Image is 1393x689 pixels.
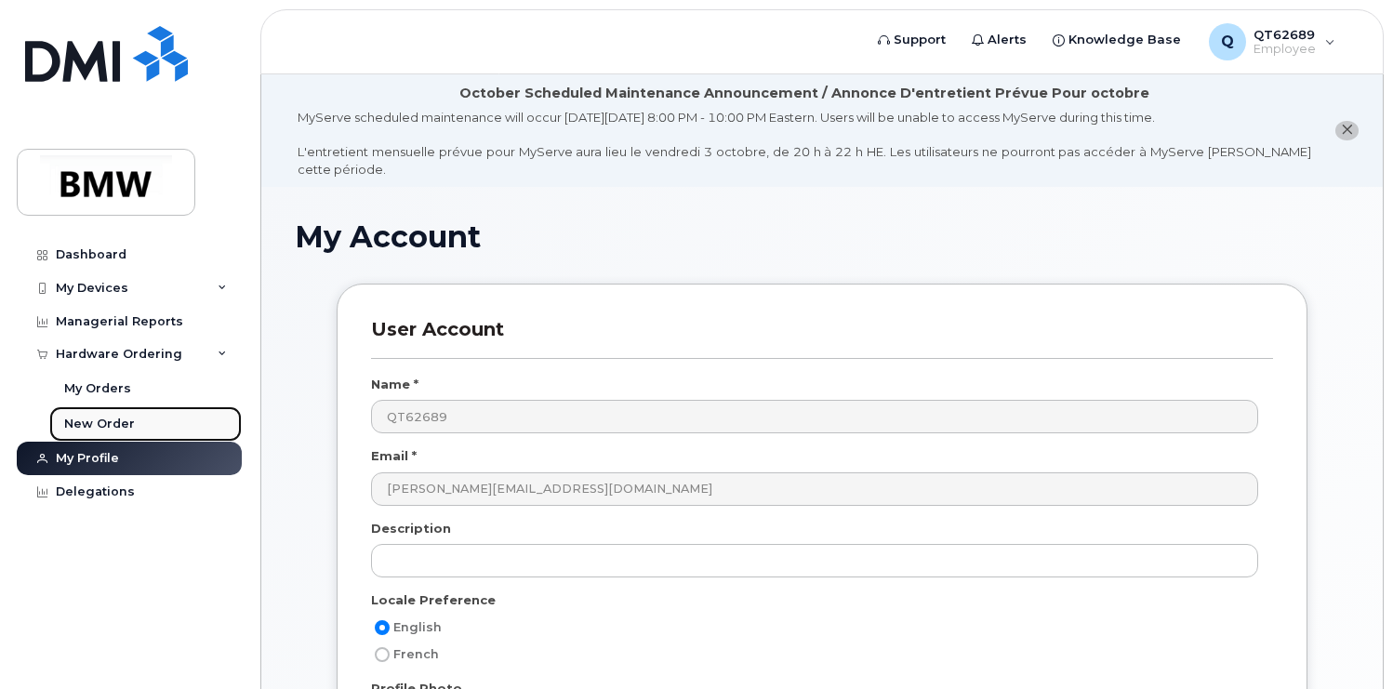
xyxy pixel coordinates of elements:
input: French [375,647,390,662]
label: Locale Preference [371,591,496,609]
label: Email * [371,447,417,465]
h1: My Account [295,220,1349,253]
span: English [393,620,442,634]
label: Description [371,520,451,537]
label: Name * [371,376,418,393]
h3: User Account [371,318,1273,358]
button: close notification [1335,121,1359,140]
input: English [375,620,390,635]
iframe: Messenger Launcher [1312,608,1379,675]
div: MyServe scheduled maintenance will occur [DATE][DATE] 8:00 PM - 10:00 PM Eastern. Users will be u... [298,109,1311,178]
span: French [393,647,439,661]
div: October Scheduled Maintenance Announcement / Annonce D'entretient Prévue Pour octobre [459,84,1149,103]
